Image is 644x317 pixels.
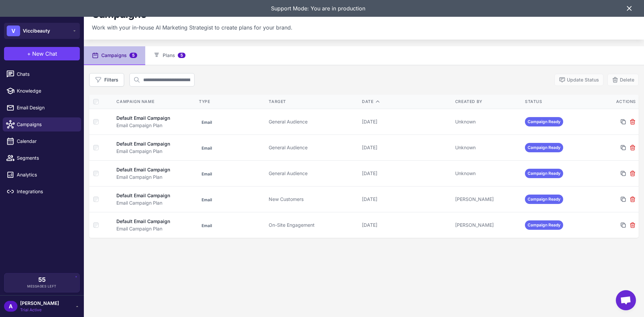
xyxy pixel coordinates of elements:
[20,307,59,313] span: Trial Active
[199,171,215,177] span: Email
[616,290,636,310] div: Open chat
[116,114,170,122] div: Default Email Campaign
[116,166,170,173] div: Default Email Campaign
[116,148,192,155] div: Email Campaign Plan
[4,301,17,312] div: A
[116,173,192,181] div: Email Campaign Plan
[17,154,76,162] span: Segments
[116,122,192,129] div: Email Campaign Plan
[4,47,80,60] button: +New Chat
[525,195,563,204] span: Campaign Ready
[116,218,170,225] div: Default Email Campaign
[17,104,76,111] span: Email Design
[3,101,81,115] a: Email Design
[362,144,450,151] div: [DATE]
[7,25,20,36] div: V
[199,145,215,152] span: Email
[17,188,76,195] span: Integrations
[269,99,357,105] div: Target
[455,144,520,151] div: Unknown
[607,74,639,86] button: Delete
[116,99,192,105] div: Campaign Name
[27,50,31,58] span: +
[3,168,81,182] a: Analytics
[17,138,76,145] span: Calendar
[116,225,192,232] div: Email Campaign Plan
[38,277,46,283] span: 55
[362,99,450,105] div: Date
[269,196,357,203] div: New Customers
[3,184,81,199] a: Integrations
[116,140,170,148] div: Default Email Campaign
[455,196,520,203] div: [PERSON_NAME]
[129,53,137,58] span: 5
[17,121,76,128] span: Campaigns
[27,284,57,289] span: Messages Left
[92,23,292,32] p: Work with your in-house AI Marketing Strategist to create plans for your brand.
[525,117,563,126] span: Campaign Ready
[525,99,589,105] div: Status
[455,170,520,177] div: Unknown
[116,192,170,199] div: Default Email Campaign
[269,144,357,151] div: General Audience
[32,50,57,58] span: New Chat
[592,95,639,109] th: Actions
[3,134,81,148] a: Calendar
[269,118,357,125] div: General Audience
[554,74,603,86] button: Update Status
[362,118,450,125] div: [DATE]
[362,221,450,229] div: [DATE]
[17,70,76,78] span: Chats
[362,170,450,177] div: [DATE]
[525,169,563,178] span: Campaign Ready
[84,46,145,65] button: Campaigns5
[145,46,194,65] button: Plans5
[199,197,215,203] span: Email
[199,99,263,105] div: Type
[269,221,357,229] div: On-Site Engagement
[525,220,563,230] span: Campaign Ready
[89,73,124,87] button: Filters
[116,199,192,207] div: Email Campaign Plan
[17,87,76,95] span: Knowledge
[17,171,76,178] span: Analytics
[455,118,520,125] div: Unknown
[3,117,81,131] a: Campaigns
[455,221,520,229] div: [PERSON_NAME]
[525,143,563,152] span: Campaign Ready
[178,53,185,58] span: 5
[23,27,50,35] span: Viccibeauty
[4,23,80,39] button: VViccibeauty
[20,300,59,307] span: [PERSON_NAME]
[3,84,81,98] a: Knowledge
[199,222,215,229] span: Email
[199,119,215,126] span: Email
[455,99,520,105] div: Created By
[269,170,357,177] div: General Audience
[3,151,81,165] a: Segments
[362,196,450,203] div: [DATE]
[3,67,81,81] a: Chats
